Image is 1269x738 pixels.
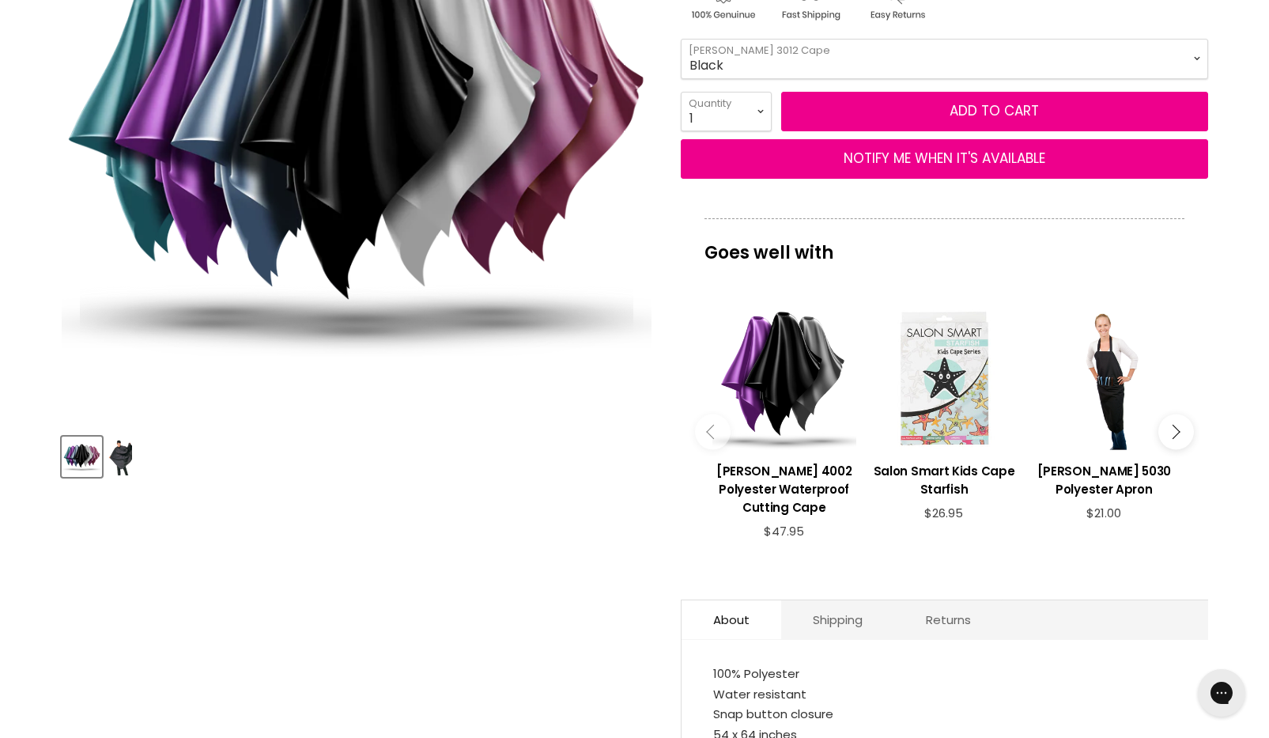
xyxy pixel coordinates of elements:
li: Water resistant [713,684,1176,705]
span: $21.00 [1086,505,1121,521]
p: Goes well with [704,218,1184,271]
button: NOTIFY ME WHEN IT'S AVAILABLE [681,139,1208,179]
li: 100% Polyester [713,664,1176,684]
button: Add to cart [781,92,1208,131]
div: Product thumbnails [59,432,655,477]
a: Returns [894,600,1003,639]
button: Wahl 3012 Polyester Cutting Cape [107,437,134,477]
button: Wahl 3012 Polyester Cutting Cape [62,437,102,477]
a: View product:Wahl 5030 Polyester Apron [1032,450,1176,506]
img: Wahl 3012 Polyester Cutting Cape [63,438,100,475]
a: About [682,600,781,639]
a: View product:Wahl 4002 Polyester Waterproof Cutting Cape [712,450,856,524]
span: $47.95 [764,523,804,539]
h3: [PERSON_NAME] 4002 Polyester Waterproof Cutting Cape [712,462,856,517]
a: Shipping [781,600,894,639]
h3: Salon Smart Kids Cape Starfish [872,462,1016,498]
span: $26.95 [924,505,963,521]
h3: [PERSON_NAME] 5030 Polyester Apron [1032,462,1176,498]
select: Quantity [681,92,772,131]
a: View product:Salon Smart Kids Cape Starfish [872,450,1016,506]
li: Snap button closure [713,704,1176,725]
img: Wahl 3012 Polyester Cutting Cape [108,438,132,475]
iframe: Gorgias live chat messenger [1190,664,1253,722]
span: Add to cart [950,101,1039,120]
